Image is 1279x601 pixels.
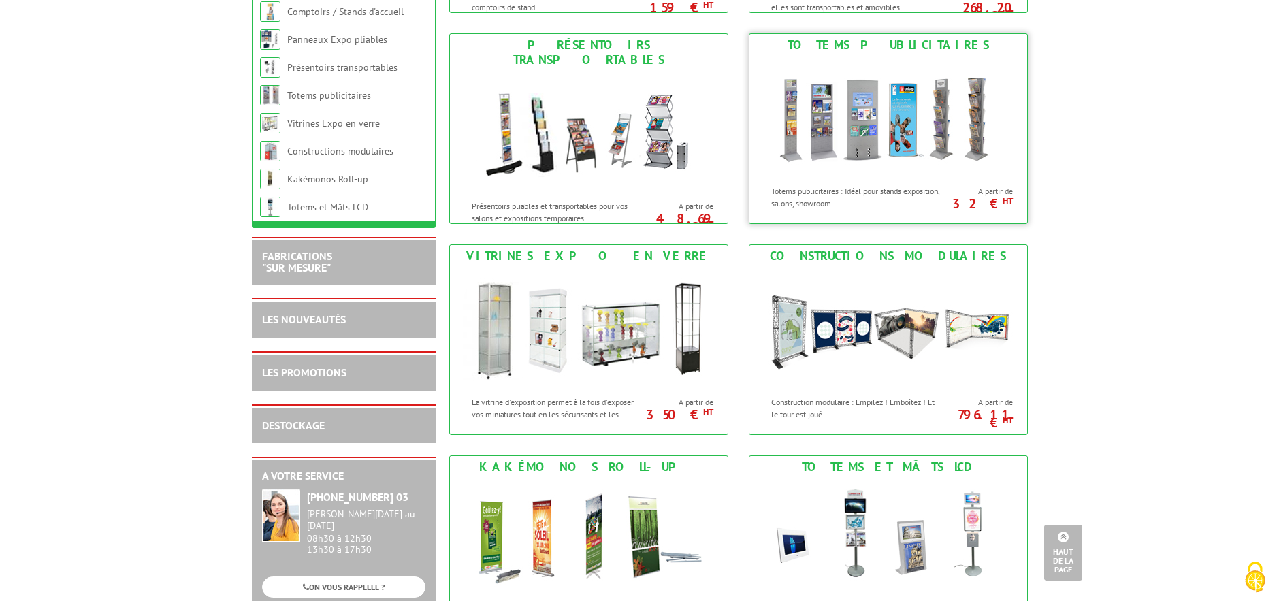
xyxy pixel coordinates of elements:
sup: HT [1003,415,1013,426]
a: Haut de la page [1044,525,1082,581]
span: A partir de [644,201,713,212]
a: DESTOCKAGE [262,419,325,432]
h2: A votre service [262,470,425,483]
p: 159 € [637,3,713,12]
a: Constructions modulaires [287,145,393,157]
p: Présentoirs pliables et transportables pour vos salons et expositions temporaires. [472,200,641,223]
img: Totems et Mâts LCD [260,197,280,217]
a: Vitrines Expo en verre [287,117,380,129]
div: 08h30 à 12h30 13h30 à 17h30 [307,508,425,555]
sup: HT [1003,195,1013,207]
img: Totems et Mâts LCD [762,478,1014,600]
span: A partir de [644,397,713,408]
a: Présentoirs transportables [287,61,398,74]
a: Constructions modulaires Constructions modulaires Construction modulaire : Empilez ! Emboîtez ! E... [749,244,1028,435]
img: Vitrines Expo en verre [260,113,280,133]
button: Cookies (fenêtre modale) [1231,555,1279,601]
p: 350 € [637,410,713,419]
a: Kakémonos Roll-up [287,173,368,185]
sup: HT [1003,7,1013,19]
div: [PERSON_NAME][DATE] au [DATE] [307,508,425,532]
a: Totems publicitaires Totems publicitaires Totems publicitaires : Idéal pour stands exposition, sa... [749,33,1028,224]
img: Panneaux Expo pliables [260,29,280,50]
a: Comptoirs / Stands d'accueil [287,5,404,18]
img: Cookies (fenêtre modale) [1238,560,1272,594]
strong: [PHONE_NUMBER] 03 [307,490,408,504]
div: Constructions modulaires [753,248,1024,263]
a: FABRICATIONS"Sur Mesure" [262,249,332,275]
a: Totems et Mâts LCD [287,201,368,213]
div: Vitrines Expo en verre [453,248,724,263]
p: 268.20 € [937,3,1013,20]
img: Kakémonos Roll-up [260,169,280,189]
img: Présentoirs transportables [463,71,715,193]
span: A partir de [943,186,1013,197]
img: Constructions modulaires [260,141,280,161]
p: 48.69 € [637,214,713,231]
span: A partir de [943,397,1013,408]
img: Totems publicitaires [260,85,280,105]
img: Vitrines Expo en verre [463,267,715,389]
img: Comptoirs / Stands d'accueil [260,1,280,22]
a: ON VOUS RAPPELLE ? [262,576,425,598]
a: Panneaux Expo pliables [287,33,387,46]
div: Présentoirs transportables [453,37,724,67]
a: LES NOUVEAUTÉS [262,312,346,326]
a: Présentoirs transportables Présentoirs transportables Présentoirs pliables et transportables pour... [449,33,728,224]
img: Constructions modulaires [762,267,1014,389]
img: Kakémonos Roll-up [463,478,715,600]
sup: HT [703,218,713,230]
div: Totems et Mâts LCD [753,459,1024,474]
p: Construction modulaire : Empilez ! Emboîtez ! Et le tour est joué. [771,396,940,419]
div: Kakémonos Roll-up [453,459,724,474]
a: Vitrines Expo en verre Vitrines Expo en verre La vitrine d'exposition permet à la fois d'exposer ... [449,244,728,435]
img: Présentoirs transportables [260,57,280,78]
img: Totems publicitaires [762,56,1014,178]
p: La vitrine d'exposition permet à la fois d'exposer vos miniatures tout en les sécurisants et les ... [472,396,641,431]
a: Totems publicitaires [287,89,371,101]
p: 32 € [937,199,1013,208]
a: LES PROMOTIONS [262,366,346,379]
div: Totems publicitaires [753,37,1024,52]
img: widget-service.jpg [262,489,300,542]
p: 796.11 € [937,410,1013,427]
p: Totems publicitaires : Idéal pour stands exposition, salons, showroom... [771,185,940,208]
sup: HT [703,406,713,418]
